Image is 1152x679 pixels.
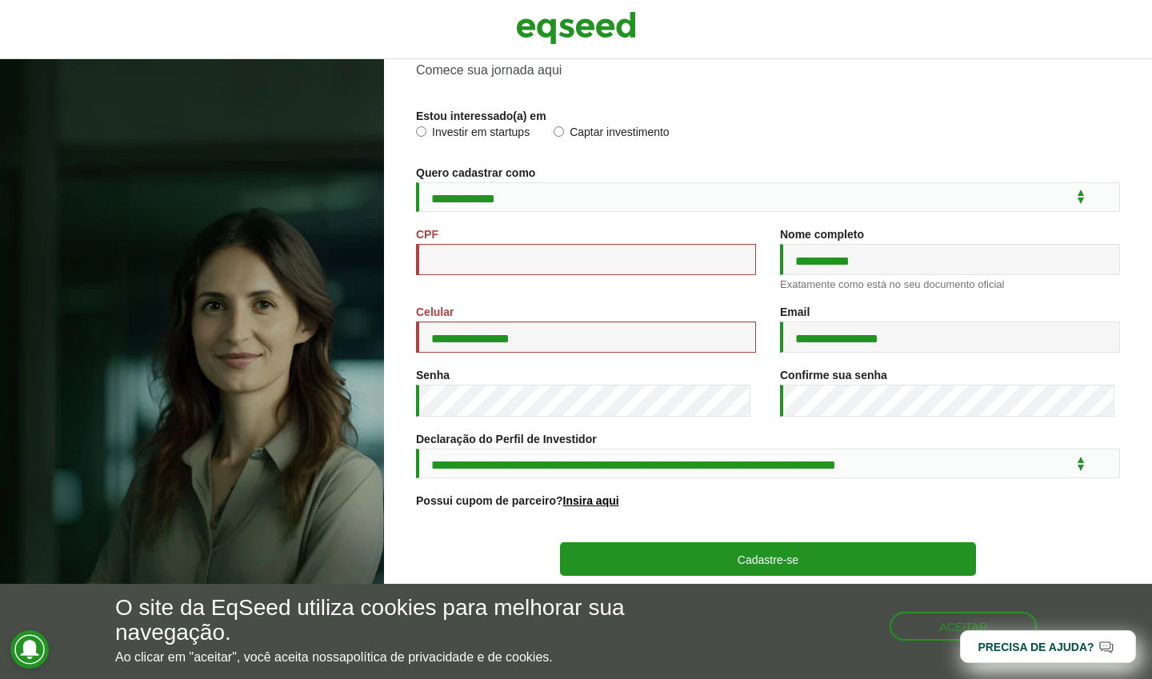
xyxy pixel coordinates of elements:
[346,651,550,664] a: política de privacidade e de cookies
[416,369,450,381] label: Senha
[416,229,438,240] label: CPF
[416,433,597,445] label: Declaração do Perfil de Investidor
[416,306,454,318] label: Celular
[416,126,530,142] label: Investir em startups
[554,126,670,142] label: Captar investimento
[416,495,619,506] label: Possui cupom de parceiro?
[554,126,564,137] input: Captar investimento
[416,167,535,178] label: Quero cadastrar como
[416,62,1120,78] p: Comece sua jornada aqui
[560,542,976,576] button: Cadastre-se
[115,649,668,665] p: Ao clicar em "aceitar", você aceita nossa .
[780,369,887,381] label: Confirme sua senha
[115,596,668,645] h5: O site da EqSeed utiliza cookies para melhorar sua navegação.
[780,306,810,318] label: Email
[516,8,636,48] img: EqSeed Logo
[563,495,619,506] a: Insira aqui
[780,229,864,240] label: Nome completo
[416,110,546,122] label: Estou interessado(a) em
[780,279,1120,290] div: Exatamente como está no seu documento oficial
[416,126,426,137] input: Investir em startups
[890,612,1037,641] button: Aceitar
